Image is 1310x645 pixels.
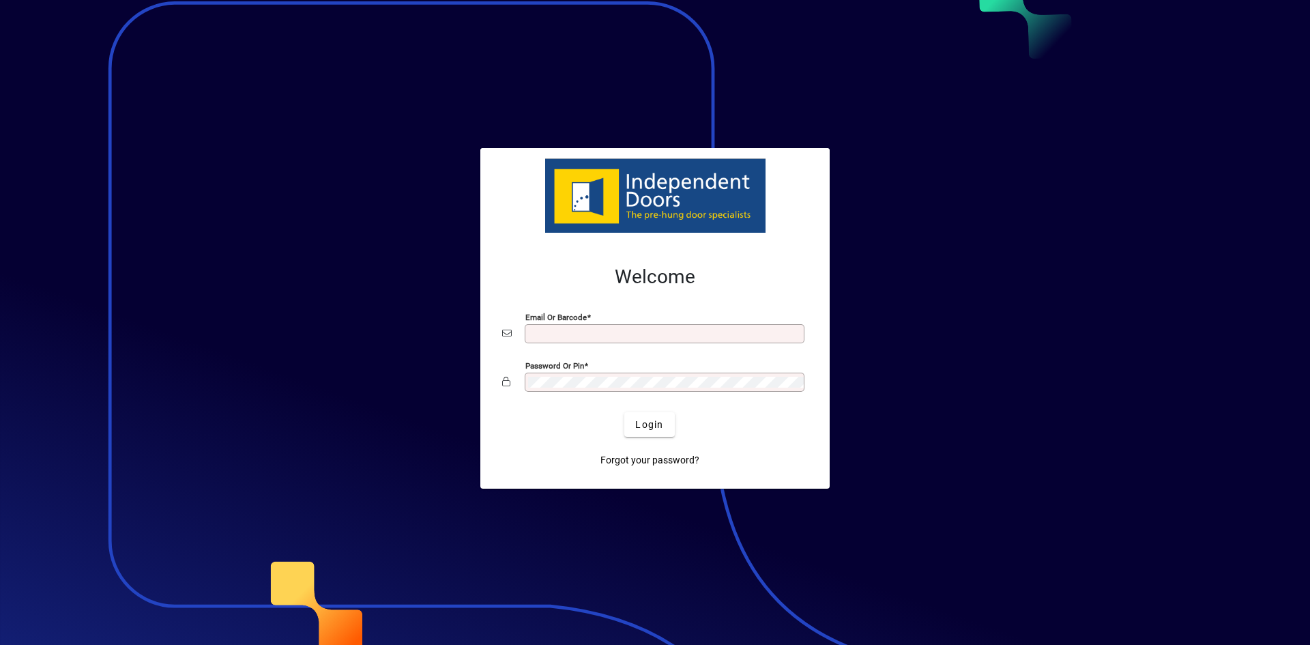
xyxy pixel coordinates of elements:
button: Login [624,412,674,437]
mat-label: Password or Pin [525,361,584,371]
h2: Welcome [502,266,808,289]
a: Forgot your password? [595,448,705,472]
mat-label: Email or Barcode [525,313,587,322]
span: Forgot your password? [600,453,699,468]
span: Login [635,418,663,432]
